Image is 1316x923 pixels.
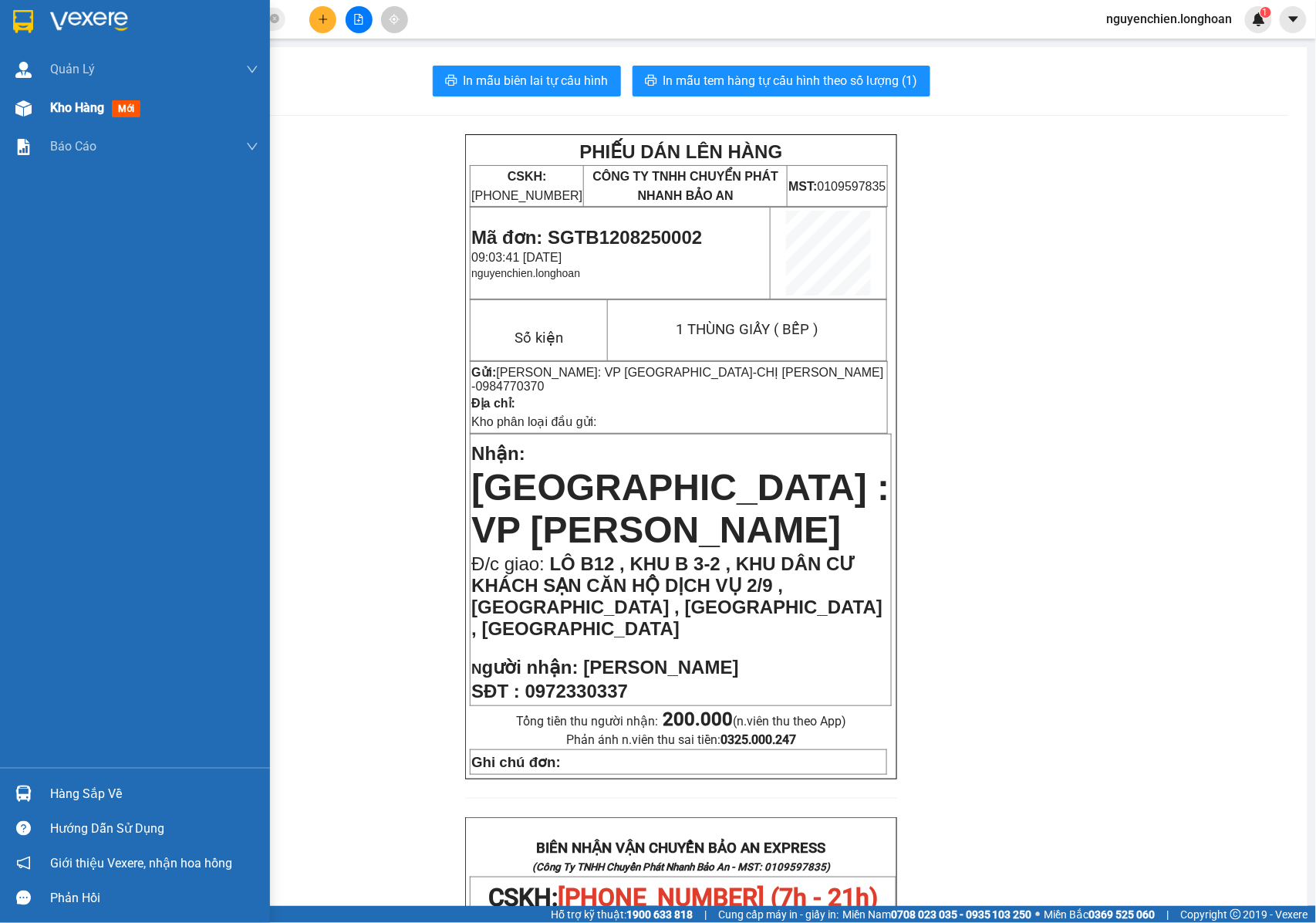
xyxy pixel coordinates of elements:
[704,906,707,923] span: |
[788,180,817,193] strong: MST:
[566,732,796,747] span: Phản ánh n.viên thu sai tiền:
[112,100,140,117] span: mới
[246,63,258,76] span: down
[663,71,918,90] span: In mẫu tem hàng tự cấu hình theo số lượng (1)
[50,137,96,156] span: Báo cáo
[16,856,31,871] span: notification
[50,783,258,806] div: Hàng sắp về
[788,180,886,193] span: 0109597835
[1280,6,1307,33] button: caret-down
[471,553,882,639] span: LÔ B12 , KHU B 3-2 , KHU DÂN CƯ KHÁCH SẠN CĂN HỘ DỊCH VỤ 2/9 , [GEOGRAPHIC_DATA] , [GEOGRAPHIC_DA...
[50,887,258,910] div: Phản hồi
[471,397,515,410] strong: Địa chỉ:
[353,14,364,25] span: file-add
[471,681,520,702] strong: SĐT :
[471,553,549,574] span: Đ/c giao:
[381,6,408,33] button: aim
[676,321,818,338] span: 1 THÙNG GIẤY ( BẾP )
[1260,7,1271,18] sup: 1
[389,14,400,25] span: aim
[536,840,825,857] strong: BIÊN NHẬN VẬN CHUYỂN BẢO AN EXPRESS
[246,140,258,153] span: down
[16,821,31,836] span: question-circle
[471,415,597,428] span: Kho phân loại đầu gửi:
[15,139,32,155] img: solution-icon
[891,908,1032,921] strong: 0708 023 035 - 0935 103 250
[471,267,580,279] span: nguyenchien.longhoan
[1167,906,1169,923] span: |
[1044,906,1156,923] span: Miền Bắc
[1089,908,1156,921] strong: 0369 525 060
[471,661,578,677] strong: N
[445,74,457,89] span: printer
[309,6,336,33] button: plus
[1287,12,1301,26] span: caret-down
[626,908,693,921] strong: 1900 633 818
[270,12,279,27] span: close-circle
[663,714,846,729] span: (n.viên thu theo App)
[516,714,846,729] span: Tổng tiền thu người nhận:
[270,14,279,23] span: close-circle
[1252,12,1266,26] img: icon-new-feature
[49,22,339,39] strong: BIÊN NHẬN VẬN CHUYỂN BẢO AN EXPRESS
[645,74,657,89] span: printer
[720,732,796,747] strong: 0325.000.247
[50,59,95,79] span: Quản Lý
[16,891,31,905] span: message
[15,100,32,117] img: warehouse-icon
[497,366,754,379] span: [PERSON_NAME]: VP [GEOGRAPHIC_DATA]
[471,366,883,393] span: -
[471,251,562,264] span: 09:03:41 [DATE]
[346,6,373,33] button: file-add
[1230,909,1241,920] span: copyright
[50,854,232,873] span: Giới thiệu Vexere, nhận hoa hồng
[558,883,879,912] span: [PHONE_NUMBER] (7h - 21h)
[15,62,32,78] img: warehouse-icon
[99,60,363,119] span: [PHONE_NUMBER] (7h - 21h)
[46,43,343,55] strong: (Công Ty TNHH Chuyển Phát Nhanh Bảo An - MST: 0109597835)
[318,14,329,25] span: plus
[471,227,702,248] span: Mã đơn: SGTB1208250002
[15,786,32,802] img: warehouse-icon
[663,708,733,730] strong: 200.000
[1036,911,1041,918] span: ⚪️
[515,330,563,347] span: Số kiện
[471,366,883,393] span: CHỊ [PERSON_NAME] -
[592,170,778,202] span: CÔNG TY TNHH CHUYỂN PHÁT NHANH BẢO AN
[471,754,561,770] strong: Ghi chú đơn:
[842,906,1032,923] span: Miền Nam
[482,657,579,678] span: gười nhận:
[50,100,104,115] span: Kho hàng
[718,906,839,923] span: Cung cấp máy in - giấy in:
[471,467,889,550] span: [GEOGRAPHIC_DATA] : VP [PERSON_NAME]
[433,66,621,96] button: printerIn mẫu biên lai tự cấu hình
[579,141,782,162] strong: PHIẾU DÁN LÊN HÀNG
[29,60,363,119] span: CSKH:
[551,906,693,923] span: Hỗ trợ kỹ thuật:
[1263,7,1268,18] span: 1
[508,170,547,183] strong: CSKH:
[471,170,582,202] span: [PHONE_NUMBER]
[633,66,930,96] button: printerIn mẫu tem hàng tự cấu hình theo số lượng (1)
[1095,9,1245,29] span: nguyenchien.longhoan
[13,10,33,33] img: logo-vxr
[50,817,258,840] div: Hướng dẫn sử dụng
[464,71,609,90] span: In mẫu biên lai tự cấu hình
[476,380,545,393] span: 0984770370
[471,366,496,379] strong: Gửi:
[532,861,830,873] strong: (Công Ty TNHH Chuyển Phát Nhanh Bảo An - MST: 0109597835)
[488,883,879,912] span: CSKH:
[583,657,738,678] span: [PERSON_NAME]
[471,443,525,464] span: Nhận:
[525,681,628,702] span: 0972330337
